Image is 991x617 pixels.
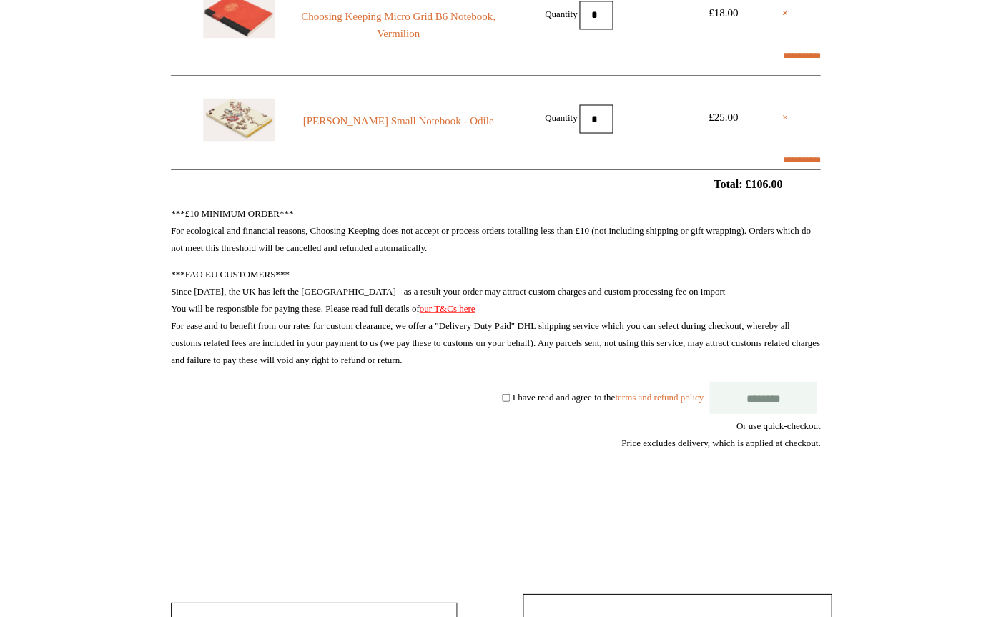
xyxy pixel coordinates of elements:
a: terms and refund policy [615,391,704,402]
label: Quantity [545,112,578,122]
p: ***FAO EU CUSTOMERS*** Since [DATE], the UK has left the [GEOGRAPHIC_DATA] - as a result your ord... [171,265,820,368]
label: Quantity [545,8,578,19]
a: × [782,108,788,125]
div: £25.00 [691,108,755,125]
label: I have read and agree to the [512,391,703,402]
a: × [782,4,788,21]
iframe: PayPal-paypal [713,503,820,541]
div: £18.00 [691,4,755,21]
a: [PERSON_NAME] Small Notebook - Odile [301,112,495,129]
img: Antoinette Poisson Small Notebook - Odile [203,98,275,141]
h2: Total: £106.00 [138,177,853,190]
a: Choosing Keeping Micro Grid B6 Notebook, Vermilion [301,8,495,42]
div: Or use quick-checkout [171,417,820,451]
div: Price excludes delivery, which is applied at checkout. [171,434,820,451]
p: ***£10 MINIMUM ORDER*** For ecological and financial reasons, Choosing Keeping does not accept or... [171,204,820,256]
a: our T&Cs here [419,302,475,313]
